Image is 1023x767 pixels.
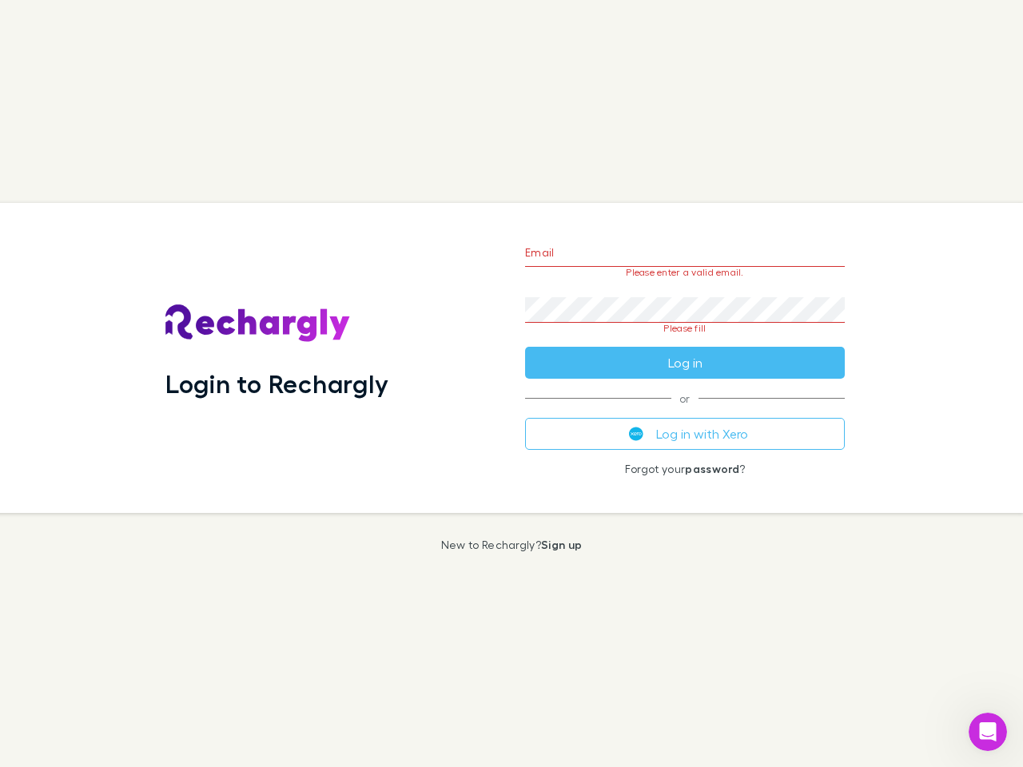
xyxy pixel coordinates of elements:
[685,462,739,475] a: password
[525,347,845,379] button: Log in
[525,463,845,475] p: Forgot your ?
[541,538,582,551] a: Sign up
[525,323,845,334] p: Please fill
[165,304,351,343] img: Rechargly's Logo
[969,713,1007,751] iframe: Intercom live chat
[525,398,845,399] span: or
[525,267,845,278] p: Please enter a valid email.
[441,538,583,551] p: New to Rechargly?
[525,418,845,450] button: Log in with Xero
[165,368,388,399] h1: Login to Rechargly
[629,427,643,441] img: Xero's logo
